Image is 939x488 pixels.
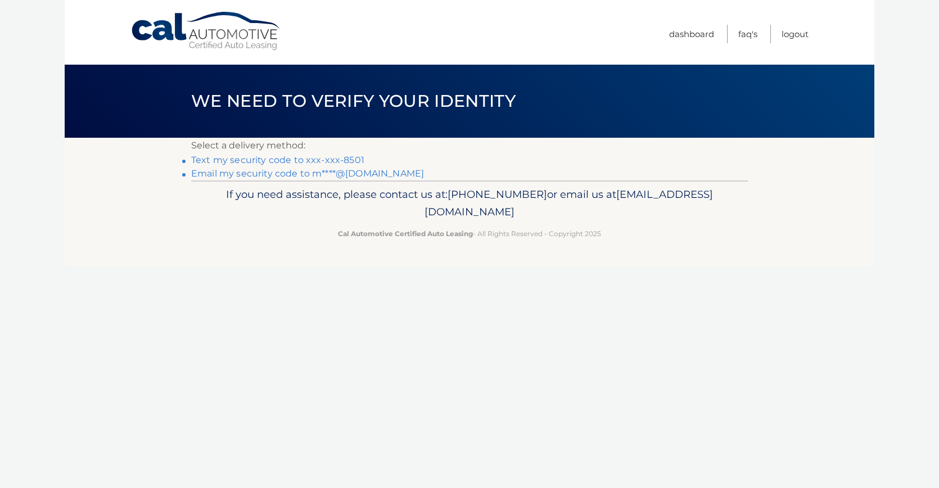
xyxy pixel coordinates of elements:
span: We need to verify your identity [191,91,516,111]
p: If you need assistance, please contact us at: or email us at [198,186,741,222]
strong: Cal Automotive Certified Auto Leasing [338,229,473,238]
a: Email my security code to m****@[DOMAIN_NAME] [191,168,424,179]
p: Select a delivery method: [191,138,748,153]
a: Dashboard [669,25,714,43]
a: Logout [782,25,809,43]
a: Cal Automotive [130,11,282,51]
a: FAQ's [738,25,757,43]
a: Text my security code to xxx-xxx-8501 [191,155,364,165]
p: - All Rights Reserved - Copyright 2025 [198,228,741,240]
span: [PHONE_NUMBER] [448,188,547,201]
